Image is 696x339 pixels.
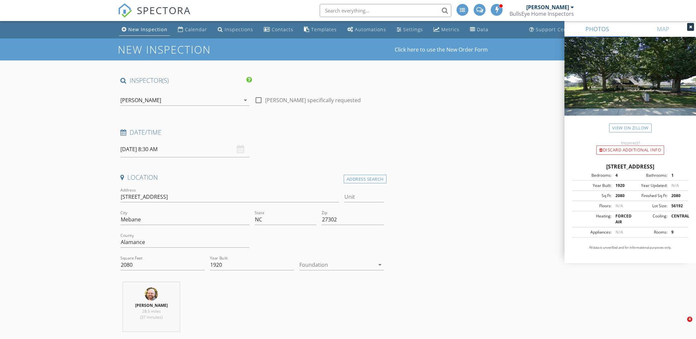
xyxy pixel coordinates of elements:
[120,128,384,137] h4: Date/Time
[630,213,667,225] div: Cooling:
[667,203,686,209] div: 56192
[355,26,386,33] div: Automations
[630,193,667,199] div: Finished Sq Ft:
[272,26,293,33] div: Contacts
[265,97,361,103] label: [PERSON_NAME] specifically requested
[671,183,679,188] span: N/A
[611,172,630,178] div: 4
[120,76,252,85] h4: INSPECTOR(S)
[311,26,337,33] div: Templates
[630,229,667,235] div: Rooms:
[611,183,630,189] div: 1920
[467,24,491,36] a: Data
[572,245,688,250] p: All data is unverified and for informational purposes only.
[477,26,488,33] div: Data
[667,213,686,225] div: CENTRAL
[687,317,692,322] span: 4
[526,4,569,11] div: [PERSON_NAME]
[572,163,688,170] div: [STREET_ADDRESS]
[119,24,170,36] a: New Inspection
[175,24,210,36] a: Calendar
[185,26,207,33] div: Calendar
[344,175,386,184] div: Address Search
[431,24,462,36] a: Metrics
[118,44,263,55] h1: New Inspection
[527,24,577,36] a: Support Center
[574,193,611,199] div: Sq Ft:
[120,173,384,182] h4: Location
[615,203,623,209] span: N/A
[128,26,167,33] div: New Inspection
[241,96,249,104] i: arrow_drop_down
[611,213,630,225] div: FORCED AIR
[145,287,158,301] img: newmugclose.jpg
[574,213,611,225] div: Heating:
[376,261,384,269] i: arrow_drop_down
[142,308,161,314] span: 28.5 miles
[395,47,488,52] a: Click here to use the New Order Form
[140,314,162,320] span: (37 minutes)
[261,24,296,36] a: Contacts
[596,146,664,155] div: Discard Additional info
[667,229,686,235] div: 9
[630,183,667,189] div: Year Updated:
[137,3,191,17] span: SPECTORA
[564,140,696,146] div: Incorrect?
[120,141,249,157] input: Select date
[394,24,426,36] a: Settings
[630,172,667,178] div: Bathrooms:
[536,26,574,33] div: Support Center
[118,3,132,18] img: The Best Home Inspection Software - Spectora
[574,229,611,235] div: Appliances:
[564,37,696,131] img: streetview
[225,26,253,33] div: Inspections
[510,11,574,17] div: BullsEye Home Inspectors
[215,24,256,36] a: Inspections
[674,317,689,332] iframe: Intercom live chat
[320,4,451,17] input: Search everything...
[135,303,168,308] strong: [PERSON_NAME]
[615,229,623,235] span: N/A
[609,124,652,132] a: View on Zillow
[301,24,339,36] a: Templates
[667,193,686,199] div: 2080
[630,21,696,37] a: MAP
[403,26,423,33] div: Settings
[574,183,611,189] div: Year Built:
[441,26,460,33] div: Metrics
[667,172,686,178] div: 1
[611,193,630,199] div: 2080
[574,172,611,178] div: Bedrooms:
[574,203,611,209] div: Floors:
[120,97,161,103] div: [PERSON_NAME]
[345,24,389,36] a: Automations (Advanced)
[118,9,191,23] a: SPECTORA
[630,203,667,209] div: Lot Size:
[564,21,630,37] a: PHOTOS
